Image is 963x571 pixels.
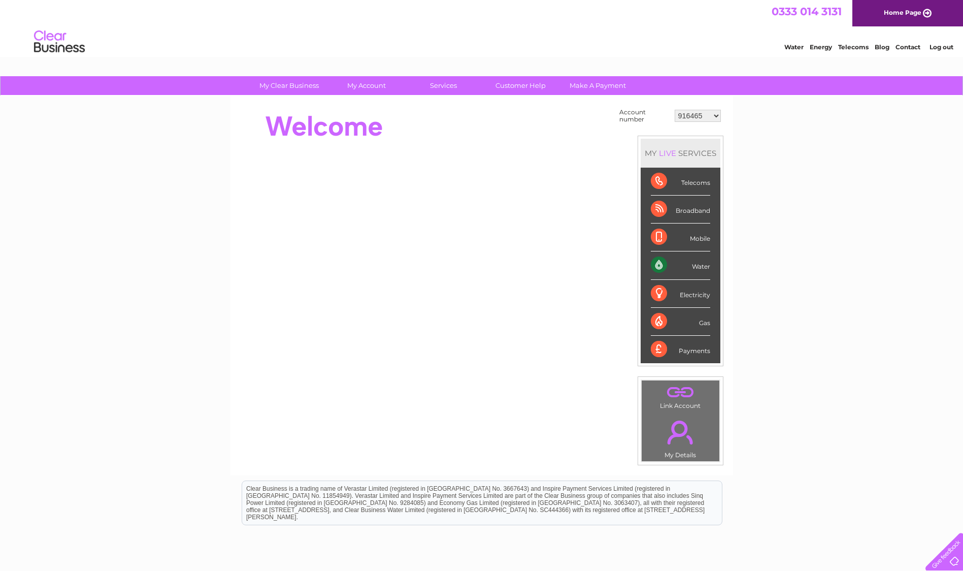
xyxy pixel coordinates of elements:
[324,76,408,95] a: My Account
[651,224,710,251] div: Mobile
[479,76,562,95] a: Customer Help
[651,280,710,308] div: Electricity
[651,168,710,196] div: Telecoms
[895,43,920,51] a: Contact
[875,43,889,51] a: Blog
[810,43,832,51] a: Energy
[641,139,720,168] div: MY SERVICES
[838,43,869,51] a: Telecoms
[784,43,804,51] a: Water
[641,412,720,462] td: My Details
[242,6,722,49] div: Clear Business is a trading name of Verastar Limited (registered in [GEOGRAPHIC_DATA] No. 3667643...
[644,415,717,450] a: .
[34,26,85,57] img: logo.png
[644,383,717,401] a: .
[556,76,640,95] a: Make A Payment
[617,106,672,125] td: Account number
[772,5,842,18] a: 0333 014 3131
[651,336,710,363] div: Payments
[651,251,710,279] div: Water
[657,148,678,158] div: LIVE
[651,308,710,336] div: Gas
[247,76,331,95] a: My Clear Business
[402,76,485,95] a: Services
[641,380,720,412] td: Link Account
[929,43,953,51] a: Log out
[651,196,710,224] div: Broadband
